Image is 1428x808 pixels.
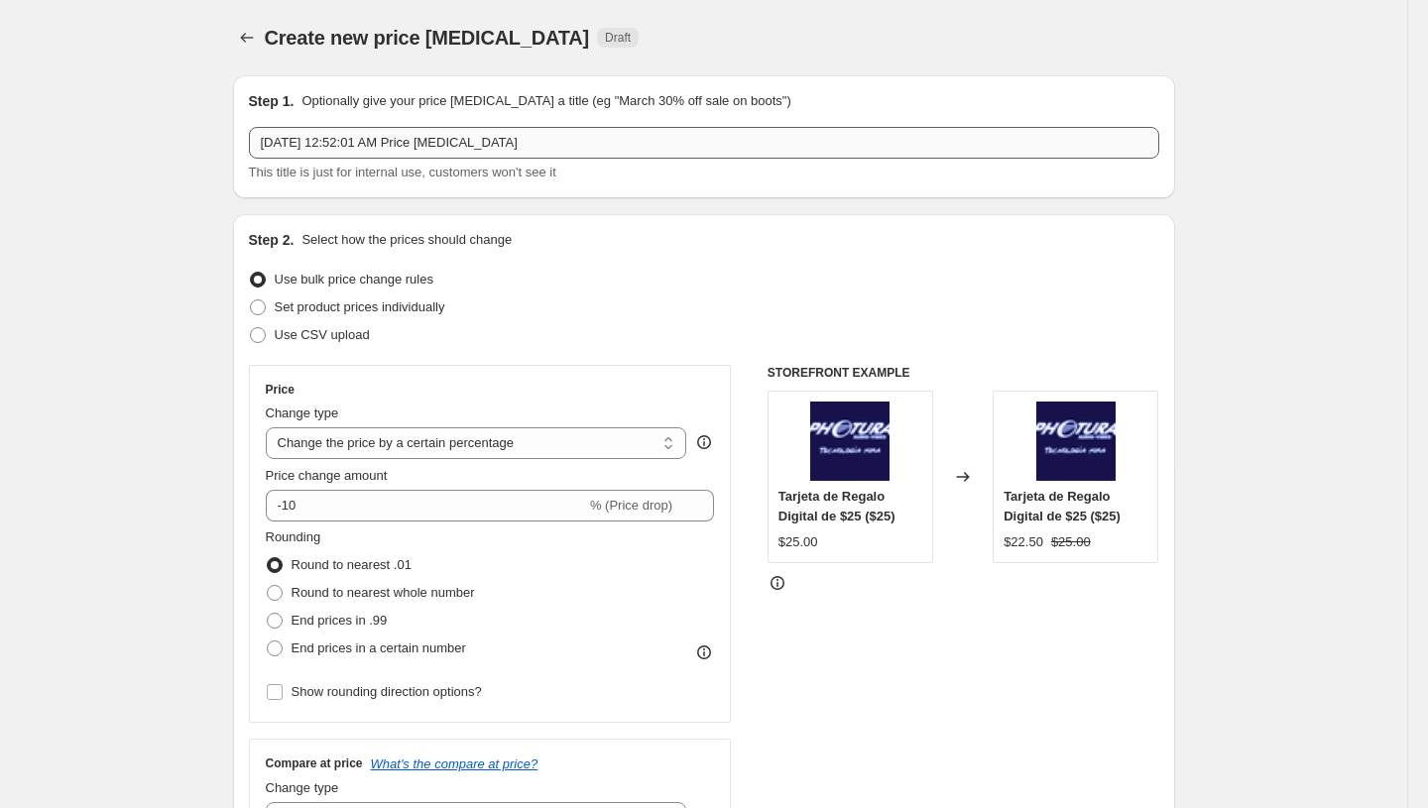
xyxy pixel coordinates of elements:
[249,230,295,250] h2: Step 2.
[266,405,339,420] span: Change type
[301,230,512,250] p: Select how the prices should change
[1036,402,1116,481] img: Tarjeta_de_Regalo_Neon_25_80x.png
[292,613,388,628] span: End prices in .99
[292,684,482,699] span: Show rounding direction options?
[301,91,790,111] p: Optionally give your price [MEDICAL_DATA] a title (eg "March 30% off sale on boots")
[605,30,631,46] span: Draft
[266,780,339,795] span: Change type
[275,327,370,342] span: Use CSV upload
[292,557,412,572] span: Round to nearest .01
[266,490,586,521] input: -15
[266,529,321,544] span: Rounding
[266,468,388,483] span: Price change amount
[266,382,295,398] h3: Price
[1051,532,1091,552] strike: $25.00
[778,532,818,552] div: $25.00
[768,365,1159,381] h6: STOREFRONT EXAMPLE
[292,640,466,655] span: End prices in a certain number
[810,402,890,481] img: Tarjeta_de_Regalo_Neon_25_80x.png
[275,272,433,287] span: Use bulk price change rules
[292,585,475,600] span: Round to nearest whole number
[1004,532,1043,552] div: $22.50
[249,127,1159,159] input: 30% off holiday sale
[249,165,556,179] span: This title is just for internal use, customers won't see it
[233,24,261,52] button: Price change jobs
[275,299,445,314] span: Set product prices individually
[249,91,295,111] h2: Step 1.
[590,498,672,513] span: % (Price drop)
[694,432,714,452] div: help
[265,27,590,49] span: Create new price [MEDICAL_DATA]
[1004,489,1121,523] span: Tarjeta de Regalo Digital de $25 ($25)
[266,755,363,771] h3: Compare at price
[371,756,538,771] button: What's the compare at price?
[778,489,895,523] span: Tarjeta de Regalo Digital de $25 ($25)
